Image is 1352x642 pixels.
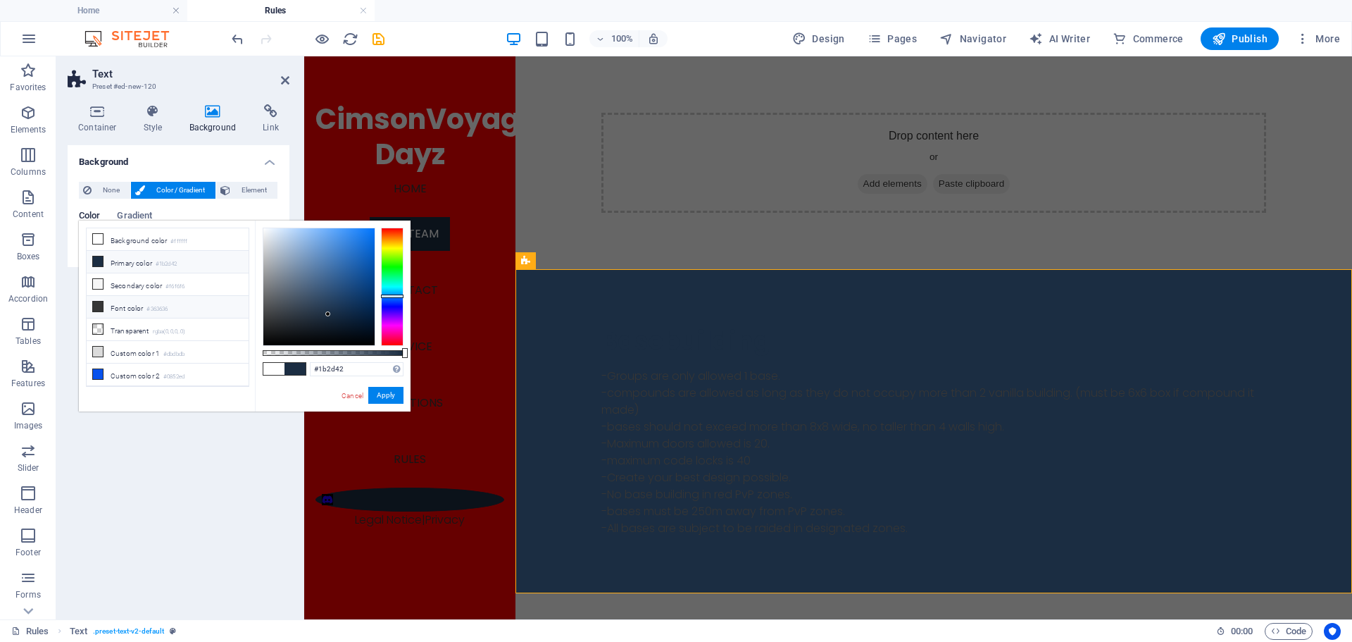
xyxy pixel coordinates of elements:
[553,118,623,137] span: Add elements
[297,56,962,156] div: Drop content here
[868,32,917,46] span: Pages
[629,118,706,137] span: Paste clipboard
[611,30,633,47] h6: 100%
[1107,27,1189,50] button: Commerce
[18,462,39,474] p: Slider
[340,390,365,401] a: Cancel
[92,68,289,80] h2: Text
[170,237,187,247] small: #ffffff
[68,104,133,134] h4: Container
[15,335,41,347] p: Tables
[1271,623,1306,640] span: Code
[1290,27,1346,50] button: More
[370,31,387,47] i: Save (Ctrl+S)
[14,420,43,431] p: Images
[1265,623,1313,640] button: Code
[939,32,1006,46] span: Navigator
[87,251,249,273] li: Primary color
[13,209,44,220] p: Content
[1023,27,1096,50] button: AI Writer
[284,363,306,375] span: #1b2d42
[87,364,249,386] li: Custom color 2
[216,182,277,199] button: Element
[79,207,100,227] span: Color
[787,27,851,50] button: Design
[15,589,41,600] p: Forms
[252,104,289,134] h4: Link
[163,350,184,359] small: #dbdbdb
[81,30,187,47] img: Editor Logo
[792,32,845,46] span: Design
[10,82,46,93] p: Favorites
[1201,27,1279,50] button: Publish
[146,304,168,314] small: #363636
[342,31,358,47] i: Reload page
[149,182,211,199] span: Color / Gradient
[79,182,130,199] button: None
[1324,623,1341,640] button: Usercentrics
[131,182,215,199] button: Color / Gradient
[87,273,249,296] li: Secondary color
[117,207,152,227] span: Gradient
[370,30,387,47] button: save
[165,282,184,292] small: #f6f6f6
[342,30,358,47] button: reload
[93,623,164,640] span: . preset-text-v2-default
[96,182,126,199] span: None
[934,27,1012,50] button: Navigator
[11,623,49,640] a: Click to cancel selection. Double-click to open Pages
[368,387,403,404] button: Apply
[92,80,261,93] h3: Preset #ed-new-120
[17,251,40,262] p: Boxes
[1296,32,1340,46] span: More
[87,296,249,319] li: Font color
[70,623,87,640] span: Click to select. Double-click to edit
[153,327,186,337] small: rgba(0,0,0,.0)
[1212,32,1267,46] span: Publish
[230,31,246,47] i: Undo: Change background (Ctrl+Z)
[11,124,46,135] p: Elements
[1113,32,1184,46] span: Commerce
[163,372,184,382] small: #0852ed
[11,378,45,389] p: Features
[229,30,246,47] button: undo
[263,363,284,375] span: #ffffff
[787,27,851,50] div: Design (Ctrl+Alt+Y)
[68,145,289,171] h4: Background
[87,228,249,251] li: Background color
[1231,623,1253,640] span: 00 00
[11,166,46,178] p: Columns
[170,627,176,635] i: This element is a customizable preset
[1216,623,1253,640] h6: Session time
[87,319,249,341] li: Transparent
[133,104,179,134] h4: Style
[234,182,273,199] span: Element
[87,341,249,364] li: Custom color 1
[862,27,922,50] button: Pages
[8,293,48,304] p: Accordion
[313,30,330,47] button: Click here to leave preview mode and continue editing
[1029,32,1090,46] span: AI Writer
[70,623,177,640] nav: breadcrumb
[1241,626,1243,636] span: :
[187,3,375,18] h4: Rules
[589,30,639,47] button: 100%
[156,259,177,269] small: #1b2d42
[179,104,253,134] h4: Background
[647,32,660,45] i: On resize automatically adjust zoom level to fit chosen device.
[15,547,41,558] p: Footer
[14,505,42,516] p: Header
